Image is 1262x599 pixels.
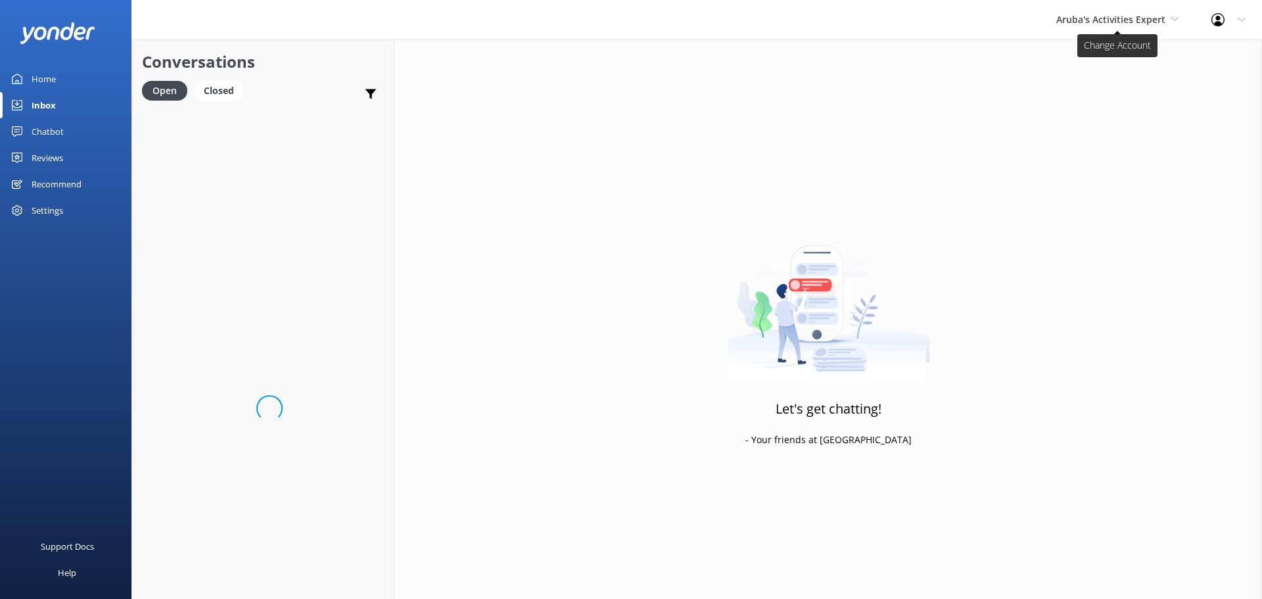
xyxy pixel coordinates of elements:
[41,533,94,560] div: Support Docs
[32,118,64,145] div: Chatbot
[142,49,384,74] h2: Conversations
[142,81,187,101] div: Open
[32,66,56,92] div: Home
[32,92,56,118] div: Inbox
[32,145,63,171] div: Reviews
[32,197,63,224] div: Settings
[32,171,82,197] div: Recommend
[194,83,250,97] a: Closed
[58,560,76,586] div: Help
[776,398,881,419] h3: Let's get chatting!
[20,22,95,44] img: yonder-white-logo.png
[745,433,912,447] p: - Your friends at [GEOGRAPHIC_DATA]
[727,218,930,382] img: artwork of a man stealing a conversation from at giant smartphone
[142,83,194,97] a: Open
[194,81,244,101] div: Closed
[1056,13,1165,26] span: Aruba's Activities Expert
